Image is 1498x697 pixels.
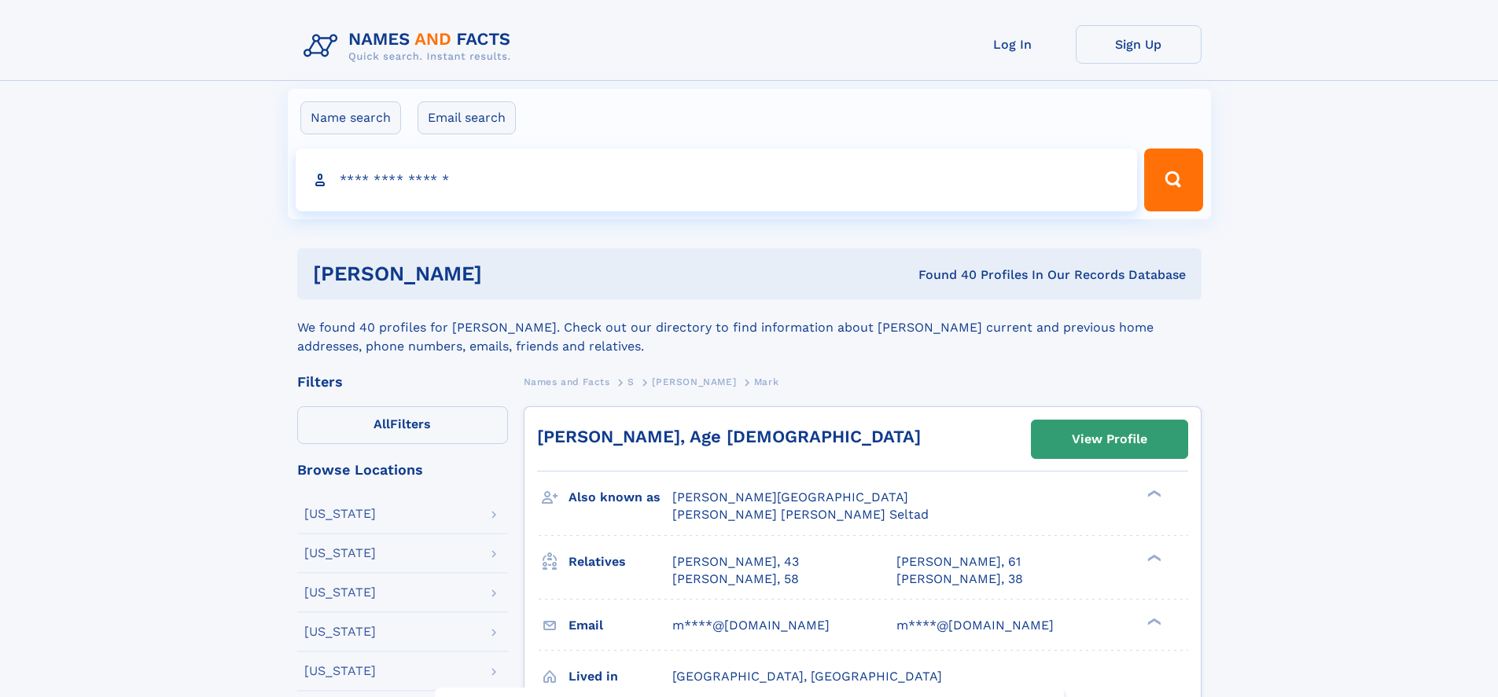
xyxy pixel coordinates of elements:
[297,25,524,68] img: Logo Names and Facts
[1143,616,1162,626] div: ❯
[304,547,376,559] div: [US_STATE]
[1144,149,1202,211] button: Search Button
[569,484,672,511] h3: Also known as
[1143,552,1162,563] div: ❯
[672,490,908,504] span: [PERSON_NAME][GEOGRAPHIC_DATA]
[313,264,701,284] h1: [PERSON_NAME]
[304,586,376,599] div: [US_STATE]
[652,372,736,391] a: [PERSON_NAME]
[569,548,672,575] h3: Relatives
[700,266,1186,284] div: Found 40 Profiles In Our Records Database
[304,625,376,638] div: [US_STATE]
[1032,420,1187,458] a: View Profile
[304,665,376,677] div: [US_STATE]
[300,101,401,134] label: Name search
[672,669,942,684] span: [GEOGRAPHIC_DATA], [GEOGRAPHIC_DATA]
[524,372,610,391] a: Names and Facts
[297,299,1202,356] div: We found 40 profiles for [PERSON_NAME]. Check out our directory to find information about [PERSON...
[537,427,921,446] a: [PERSON_NAME], Age [DEMOGRAPHIC_DATA]
[628,376,635,387] span: S
[304,508,376,520] div: [US_STATE]
[1076,25,1202,64] a: Sign Up
[1072,421,1147,457] div: View Profile
[297,406,508,444] label: Filters
[374,416,390,431] span: All
[896,570,1023,588] a: [PERSON_NAME], 38
[896,553,1021,570] a: [PERSON_NAME], 61
[950,25,1076,64] a: Log In
[296,149,1138,211] input: search input
[297,463,508,477] div: Browse Locations
[297,375,508,389] div: Filters
[672,553,799,570] a: [PERSON_NAME], 43
[418,101,516,134] label: Email search
[628,372,635,391] a: S
[569,612,672,639] h3: Email
[652,376,736,387] span: [PERSON_NAME]
[569,663,672,690] h3: Lived in
[754,376,778,387] span: Mark
[672,507,929,522] span: [PERSON_NAME] [PERSON_NAME] Seltad
[1143,489,1162,499] div: ❯
[672,570,799,588] a: [PERSON_NAME], 58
